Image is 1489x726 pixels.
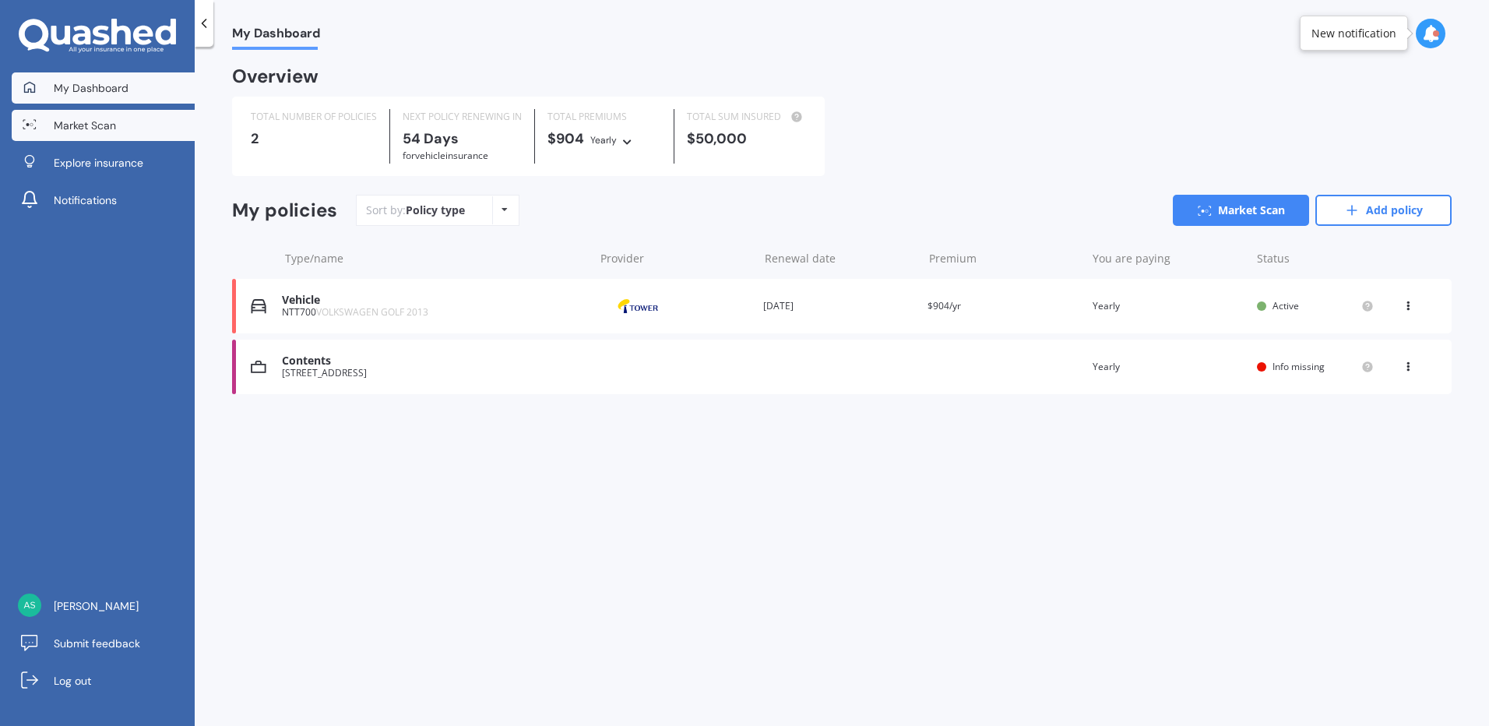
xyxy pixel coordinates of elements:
div: Contents [282,354,586,368]
a: Market Scan [1173,195,1309,226]
a: Submit feedback [12,628,195,659]
div: $50,000 [687,131,806,146]
a: My Dashboard [12,72,195,104]
div: Overview [232,69,319,84]
div: Yearly [1093,359,1244,375]
a: Notifications [12,185,195,216]
a: Market Scan [12,110,195,141]
img: Contents [251,359,266,375]
div: Provider [600,251,752,266]
div: Status [1257,251,1374,266]
img: Tower [599,291,677,321]
div: My policies [232,199,337,222]
span: for Vehicle insurance [403,149,488,162]
a: Add policy [1315,195,1452,226]
div: NTT700 [282,307,586,318]
div: Type/name [285,251,588,266]
div: TOTAL SUM INSURED [687,109,806,125]
img: Vehicle [251,298,266,314]
span: Log out [54,673,91,689]
span: VOLKSWAGEN GOLF 2013 [316,305,428,319]
div: $904 [547,131,661,148]
span: My Dashboard [232,26,320,47]
span: $904/yr [928,299,961,312]
div: 2 [251,131,377,146]
div: [DATE] [763,298,915,314]
span: My Dashboard [54,80,128,96]
span: Market Scan [54,118,116,133]
div: Renewal date [765,251,917,266]
b: 54 Days [403,129,459,148]
span: Info missing [1273,360,1325,373]
div: [STREET_ADDRESS] [282,368,586,379]
a: Log out [12,665,195,696]
div: Vehicle [282,294,586,307]
div: Policy type [406,203,465,218]
div: Yearly [590,132,617,148]
div: Premium [929,251,1081,266]
span: Active [1273,299,1299,312]
img: 543af1b2ae86de710af2f65035f9c0c4 [18,594,41,617]
div: NEXT POLICY RENEWING IN [403,109,522,125]
span: Submit feedback [54,636,140,651]
span: Notifications [54,192,117,208]
div: You are paying [1093,251,1244,266]
div: TOTAL PREMIUMS [547,109,661,125]
span: [PERSON_NAME] [54,598,139,614]
div: TOTAL NUMBER OF POLICIES [251,109,377,125]
div: New notification [1311,26,1396,41]
a: [PERSON_NAME] [12,590,195,622]
div: Sort by: [366,203,465,218]
div: Yearly [1093,298,1244,314]
span: Explore insurance [54,155,143,171]
a: Explore insurance [12,147,195,178]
